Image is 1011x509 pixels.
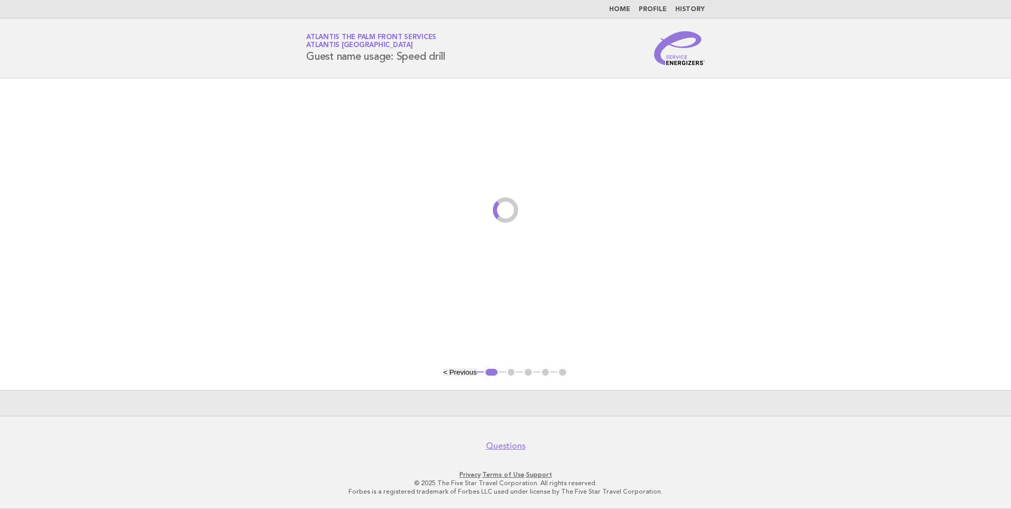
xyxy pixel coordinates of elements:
span: Atlantis [GEOGRAPHIC_DATA] [306,42,413,49]
a: Terms of Use [482,471,525,478]
a: Privacy [459,471,481,478]
h1: Guest name usage: Speed drill [306,34,445,62]
a: Atlantis The Palm Front ServicesAtlantis [GEOGRAPHIC_DATA] [306,34,436,49]
p: © 2025 The Five Star Travel Corporation. All rights reserved. [182,479,829,487]
img: Service Energizers [654,31,705,65]
p: Forbes is a registered trademark of Forbes LLC used under license by The Five Star Travel Corpora... [182,487,829,496]
a: Home [609,6,630,13]
a: Support [526,471,552,478]
p: · · [182,470,829,479]
a: Profile [639,6,667,13]
a: Questions [486,441,526,451]
a: History [675,6,705,13]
